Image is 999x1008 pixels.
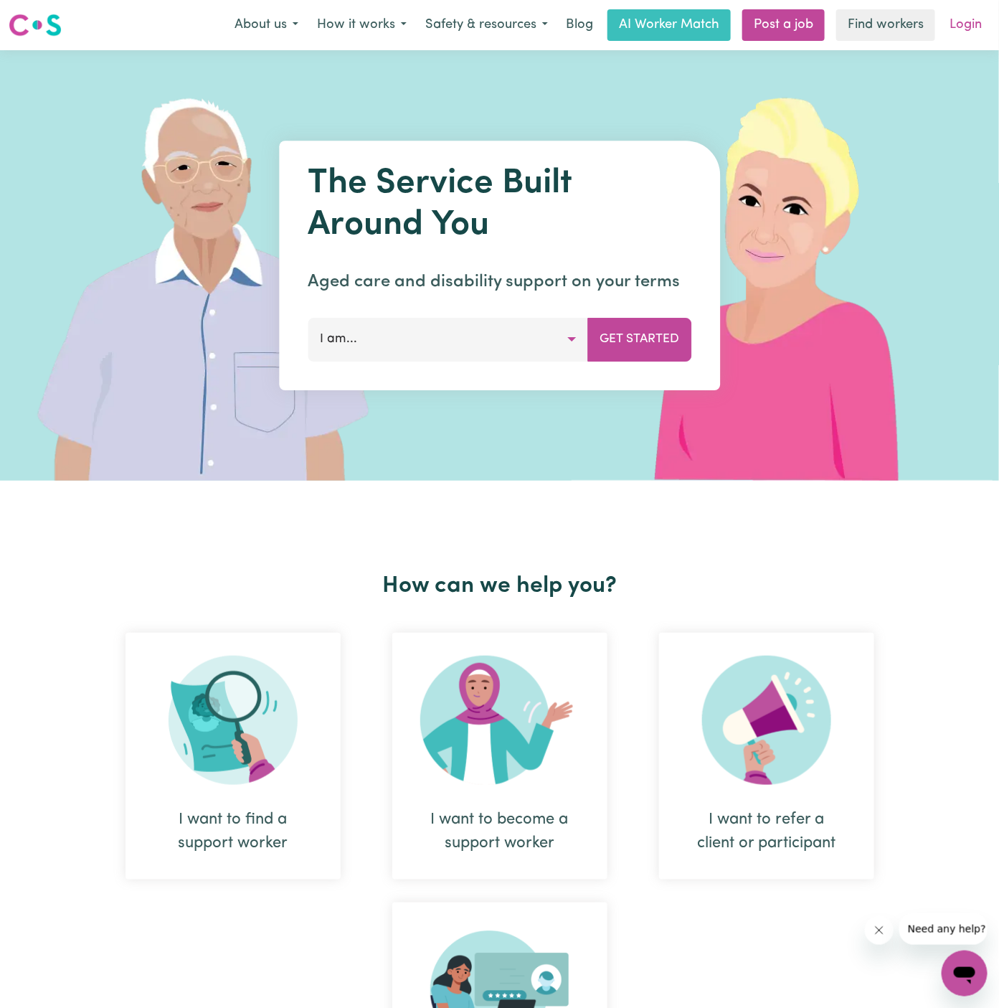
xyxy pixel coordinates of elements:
[659,633,874,880] div: I want to refer a client or participant
[865,916,894,945] iframe: Close message
[693,808,840,855] div: I want to refer a client or participant
[100,573,900,600] h2: How can we help you?
[169,656,298,785] img: Search
[742,9,825,41] a: Post a job
[9,9,62,42] a: Careseekers logo
[392,633,607,880] div: I want to become a support worker
[160,808,306,855] div: I want to find a support worker
[416,10,557,40] button: Safety & resources
[225,10,308,40] button: About us
[702,656,831,785] img: Refer
[607,9,731,41] a: AI Worker Match
[587,318,691,361] button: Get Started
[308,318,588,361] button: I am...
[427,808,573,855] div: I want to become a support worker
[308,269,691,295] p: Aged care and disability support on your terms
[942,951,988,997] iframe: Button to launch messaging window
[557,9,602,41] a: Blog
[941,9,990,41] a: Login
[836,9,935,41] a: Find workers
[126,633,341,880] div: I want to find a support worker
[899,913,988,945] iframe: Message from company
[420,656,579,785] img: Become Worker
[9,12,62,38] img: Careseekers logo
[308,10,416,40] button: How it works
[308,164,691,246] h1: The Service Built Around You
